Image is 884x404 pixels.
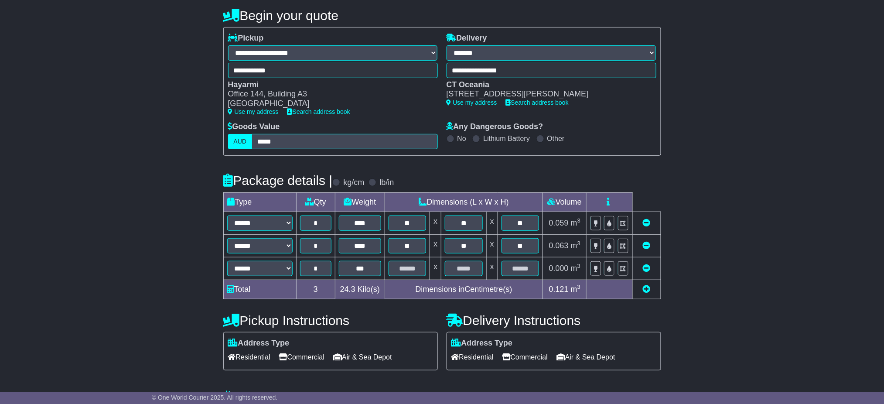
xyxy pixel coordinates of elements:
h4: Package details | [223,173,333,188]
label: Address Type [228,339,290,348]
sup: 3 [577,217,581,224]
td: Dimensions (L x W x H) [385,192,543,212]
span: Residential [228,350,270,364]
div: [STREET_ADDRESS][PERSON_NAME] [447,89,648,99]
sup: 3 [577,284,581,290]
td: x [486,234,498,257]
label: Delivery [447,34,487,43]
span: m [571,264,581,273]
h4: Begin your quote [223,8,661,23]
span: m [571,285,581,294]
a: Remove this item [643,219,651,227]
td: x [430,234,441,257]
a: Use my address [447,99,497,106]
label: Address Type [451,339,513,348]
span: Air & Sea Depot [333,350,392,364]
span: 0.063 [549,241,569,250]
h4: Pickup Instructions [223,313,438,328]
div: Office 144, Building A3 [228,89,429,99]
a: Add new item [643,285,651,294]
td: Qty [296,192,335,212]
div: Hayarmi [228,80,429,90]
a: Remove this item [643,241,651,250]
label: lb/in [379,178,394,188]
label: Goods Value [228,122,280,132]
span: Air & Sea Depot [556,350,615,364]
div: CT Oceania [447,80,648,90]
td: x [486,212,498,234]
span: © One World Courier 2025. All rights reserved. [152,394,278,401]
label: Lithium Battery [483,134,530,143]
label: AUD [228,134,253,149]
span: Commercial [502,350,548,364]
td: Kilo(s) [335,280,385,299]
span: 0.000 [549,264,569,273]
sup: 3 [577,263,581,269]
a: Use my address [228,108,279,115]
span: 0.059 [549,219,569,227]
h4: Delivery Instructions [447,313,661,328]
span: m [571,241,581,250]
td: Dimensions in Centimetre(s) [385,280,543,299]
label: Any Dangerous Goods? [447,122,543,132]
td: x [486,257,498,280]
td: 3 [296,280,335,299]
span: 24.3 [340,285,355,294]
span: 0.121 [549,285,569,294]
label: Pickup [228,34,264,43]
td: x [430,257,441,280]
a: Search address book [506,99,569,106]
label: Other [547,134,565,143]
span: Commercial [279,350,324,364]
a: Remove this item [643,264,651,273]
td: Type [223,192,296,212]
span: Residential [451,350,494,364]
td: Total [223,280,296,299]
span: m [571,219,581,227]
td: x [430,212,441,234]
a: Search address book [287,108,350,115]
label: No [457,134,466,143]
div: [GEOGRAPHIC_DATA] [228,99,429,109]
td: Volume [543,192,587,212]
td: Weight [335,192,385,212]
label: kg/cm [343,178,364,188]
sup: 3 [577,240,581,247]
